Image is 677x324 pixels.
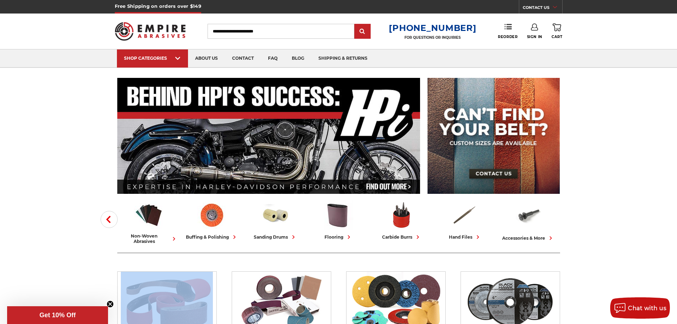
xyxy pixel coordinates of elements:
a: flooring [310,200,367,241]
a: carbide burrs [373,200,431,241]
img: Carbide Burrs [387,200,417,230]
span: Cart [552,34,562,39]
span: Sign In [527,34,542,39]
a: buffing & polishing [183,200,241,241]
img: Buffing & Polishing [197,200,227,230]
p: FOR QUESTIONS OR INQUIRIES [389,35,476,40]
span: Get 10% Off [39,312,76,319]
span: Reorder [498,34,517,39]
div: non-woven abrasives [120,233,178,244]
div: carbide burrs [382,233,421,241]
img: Banner for an interview featuring Horsepower Inc who makes Harley performance upgrades featured o... [117,78,420,194]
div: flooring [324,233,353,241]
a: faq [261,49,285,68]
button: Chat with us [610,297,670,319]
a: Cart [552,23,562,39]
div: sanding drums [254,233,297,241]
span: Chat with us [628,305,666,312]
div: buffing & polishing [186,233,238,241]
a: blog [285,49,311,68]
button: Close teaser [107,301,114,308]
div: hand files [449,233,482,241]
a: [PHONE_NUMBER] [389,23,476,33]
a: hand files [436,200,494,241]
div: SHOP CATEGORIES [124,55,181,61]
a: contact [225,49,261,68]
button: Previous [101,211,118,228]
a: sanding drums [247,200,304,241]
img: Empire Abrasives [115,17,186,45]
img: promo banner for custom belts. [428,78,560,194]
input: Submit [355,25,370,39]
img: Sanding Drums [260,200,290,230]
img: Non-woven Abrasives [134,200,163,230]
img: Hand Files [450,200,480,230]
a: non-woven abrasives [120,200,178,244]
img: Flooring [324,200,353,230]
a: shipping & returns [311,49,375,68]
div: Get 10% OffClose teaser [7,306,108,324]
a: about us [188,49,225,68]
a: Reorder [498,23,517,39]
div: accessories & more [502,234,554,242]
img: Accessories & More [513,200,544,231]
a: accessories & more [500,200,557,242]
a: CONTACT US [523,4,562,14]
